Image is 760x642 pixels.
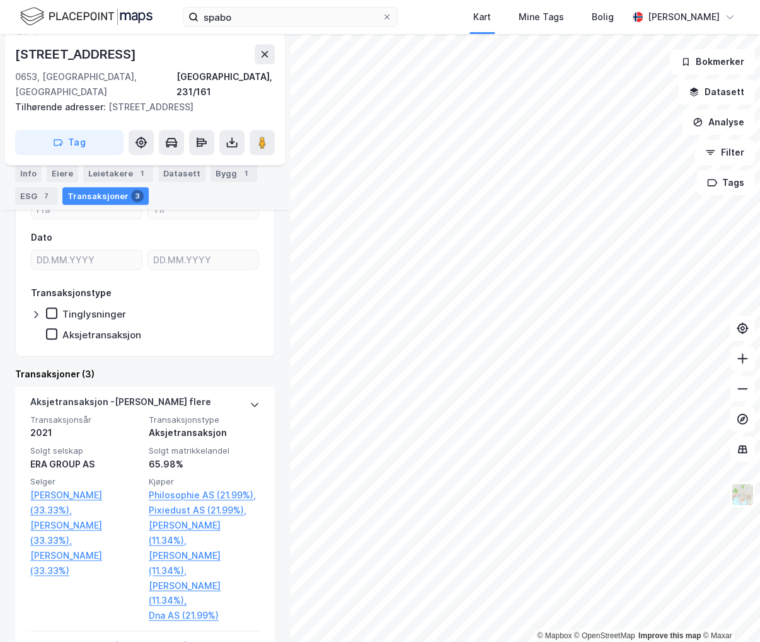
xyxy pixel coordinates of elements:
div: ERA GROUP AS [30,457,141,472]
div: Transaksjoner [62,188,149,205]
div: Bygg [210,165,257,183]
span: Tilhørende adresser: [15,101,108,112]
div: Aksjetransaksjon - [PERSON_NAME] flere [30,394,211,415]
div: Mine Tags [519,9,564,25]
div: 7 [40,190,52,203]
div: Aksjetransaksjon [62,329,141,341]
a: OpenStreetMap [574,631,635,640]
div: 0653, [GEOGRAPHIC_DATA], [GEOGRAPHIC_DATA] [15,69,176,100]
a: [PERSON_NAME] (11.34%), [149,578,260,609]
div: 1 [135,168,148,180]
span: Solgt selskap [30,445,141,456]
a: Improve this map [638,631,701,640]
img: Z [730,483,754,507]
div: Transaksjoner (3) [15,367,275,382]
div: Bolig [592,9,614,25]
div: [STREET_ADDRESS] [15,100,265,115]
a: [PERSON_NAME] (11.34%), [149,548,260,578]
div: [PERSON_NAME] [648,9,720,25]
a: Dna AS (21.99%) [149,608,260,623]
div: Leietakere [83,165,153,183]
a: [PERSON_NAME] (11.34%), [149,518,260,548]
input: DD.MM.YYYY [148,250,258,269]
span: Selger [30,476,141,487]
span: Transaksjonsår [30,415,141,425]
div: 2021 [30,425,141,440]
button: Filter [694,140,755,165]
div: Kart [473,9,491,25]
a: Philosophie AS (21.99%), [149,488,260,503]
a: [PERSON_NAME] (33.33%), [30,488,141,518]
a: [PERSON_NAME] (33.33%) [30,548,141,578]
img: logo.f888ab2527a4732fd821a326f86c7f29.svg [20,6,153,28]
span: Transaksjonstype [149,415,260,425]
a: Mapbox [537,631,572,640]
div: Aksjetransaksjon [149,425,260,440]
button: Datasett [678,79,755,105]
div: Tinglysninger [62,308,126,320]
div: Eiere [47,165,78,183]
button: Analyse [682,110,755,135]
div: Dato [31,230,52,245]
a: [PERSON_NAME] (33.33%), [30,518,141,548]
div: 65.98% [149,457,260,472]
div: 1 [239,168,252,180]
input: DD.MM.YYYY [32,250,142,269]
div: [GEOGRAPHIC_DATA], 231/161 [176,69,275,100]
span: Solgt matrikkelandel [149,445,260,456]
button: Tags [696,170,755,195]
iframe: Chat Widget [697,582,760,642]
div: Datasett [158,165,205,183]
div: 3 [131,190,144,203]
button: Bokmerker [670,49,755,74]
div: Transaksjonstype [31,285,112,301]
a: Pixiedust AS (21.99%), [149,503,260,518]
div: Info [15,165,42,183]
input: Søk på adresse, matrikkel, gårdeiere, leietakere eller personer [199,8,382,26]
button: Tag [15,130,124,155]
div: [STREET_ADDRESS] [15,44,139,64]
div: ESG [15,188,57,205]
span: Kjøper [149,476,260,487]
